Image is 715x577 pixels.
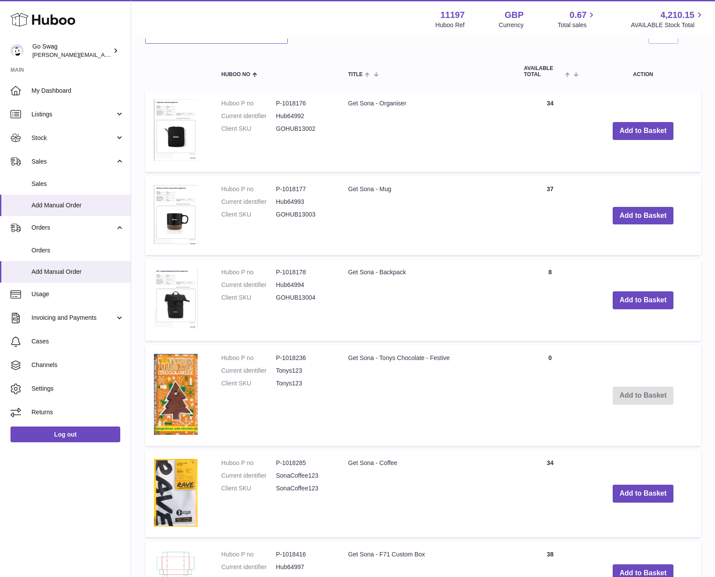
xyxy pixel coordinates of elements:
[221,472,276,480] dt: Current identifier
[221,72,250,77] span: Huboo no
[32,42,111,59] div: Go Swag
[31,385,124,393] span: Settings
[221,459,276,467] dt: Huboo P no
[515,91,585,172] td: 34
[613,485,674,503] button: Add to Basket
[515,450,585,537] td: 34
[339,259,515,341] td: Get Sona - Backpack
[585,57,701,86] th: Action
[31,314,115,322] span: Invoicing and Payments
[660,9,694,21] span: 4,210.15
[276,367,331,375] dd: Tonys123
[32,51,175,58] span: [PERSON_NAME][EMAIL_ADDRESS][DOMAIN_NAME]
[154,185,198,244] img: Get Sona - Mug
[10,427,120,442] a: Log out
[221,281,276,289] dt: Current identifier
[558,9,596,29] a: 0.67 Total sales
[276,459,331,467] dd: P-1018285
[31,110,115,119] span: Listings
[221,99,276,108] dt: Huboo P no
[221,484,276,493] dt: Client SKU
[524,66,563,77] span: AVAILABLE Total
[276,379,331,388] dd: Tonys123
[154,268,198,330] img: Get Sona - Backpack
[276,550,331,559] dd: P-1018416
[154,459,198,526] img: Get Sona - Coffee
[31,201,124,210] span: Add Manual Order
[221,198,276,206] dt: Current identifier
[221,379,276,388] dt: Client SKU
[221,354,276,362] dt: Huboo P no
[276,99,331,108] dd: P-1018176
[613,207,674,225] button: Add to Basket
[558,21,596,29] span: Total sales
[631,9,705,29] a: 4,210.15 AVAILABLE Stock Total
[276,354,331,362] dd: P-1018236
[339,345,515,446] td: Get Sona - Tonys Chocolate - Festive
[276,198,331,206] dd: Hub64993
[276,185,331,193] dd: P-1018177
[570,9,587,21] span: 0.67
[440,9,465,21] strong: 11197
[31,290,124,298] span: Usage
[276,125,331,133] dd: GOHUB13002
[221,563,276,571] dt: Current identifier
[10,44,24,57] img: leigh@goswag.com
[276,112,331,120] dd: Hub64992
[276,472,331,480] dd: SonaCoffee123
[276,294,331,302] dd: GOHUB13004
[221,112,276,120] dt: Current identifier
[221,294,276,302] dt: Client SKU
[31,157,115,166] span: Sales
[31,224,115,232] span: Orders
[613,122,674,140] button: Add to Basket
[221,125,276,133] dt: Client SKU
[31,337,124,346] span: Cases
[276,281,331,289] dd: Hub64994
[276,484,331,493] dd: SonaCoffee123
[339,91,515,172] td: Get Sona - Organiser
[631,21,705,29] span: AVAILABLE Stock Total
[154,354,198,435] img: Get Sona - Tonys Chocolate - Festive
[31,246,124,255] span: Orders
[31,268,124,276] span: Add Manual Order
[613,291,674,309] button: Add to Basket
[31,408,124,416] span: Returns
[276,268,331,276] dd: P-1018178
[31,87,124,95] span: My Dashboard
[505,9,523,21] strong: GBP
[515,176,585,255] td: 37
[221,268,276,276] dt: Huboo P no
[515,259,585,341] td: 8
[154,99,198,161] img: Get Sona - Organiser
[515,345,585,446] td: 0
[221,210,276,219] dt: Client SKU
[276,210,331,219] dd: GOHUB13003
[31,361,124,369] span: Channels
[221,367,276,375] dt: Current identifier
[276,563,331,571] dd: Hub64997
[31,180,124,188] span: Sales
[339,176,515,255] td: Get Sona - Mug
[31,134,115,142] span: Stock
[221,550,276,559] dt: Huboo P no
[348,72,363,77] span: Title
[221,185,276,193] dt: Huboo P no
[339,450,515,537] td: Get Sona - Coffee
[499,21,524,29] div: Currency
[436,21,465,29] div: Huboo Ref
